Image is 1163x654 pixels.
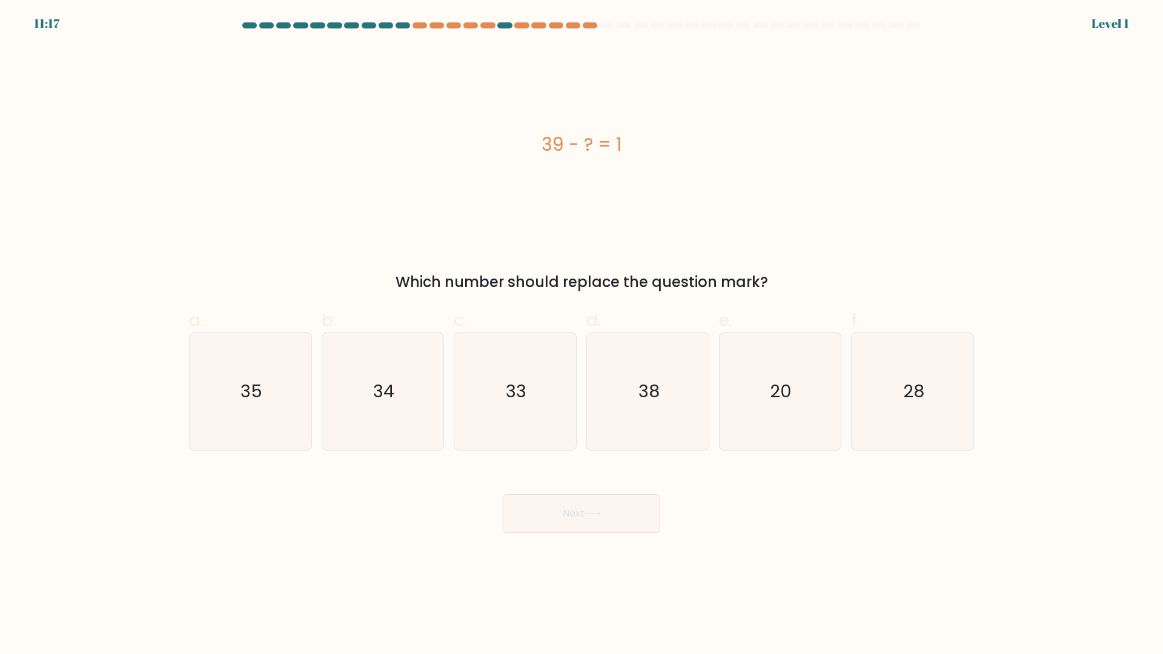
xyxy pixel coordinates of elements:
[719,308,732,332] span: e.
[851,308,860,332] span: f.
[503,494,660,533] button: Next
[189,308,204,332] span: a.
[196,271,967,293] div: Which number should replace the question mark?
[454,308,467,332] span: c.
[322,308,336,332] span: b.
[638,380,660,404] text: 38
[1092,15,1129,33] div: Level 1
[189,131,974,158] div: 39 - ? = 1
[34,15,59,33] div: 11:17
[506,380,527,404] text: 33
[373,380,394,404] text: 34
[240,380,262,404] text: 35
[770,380,792,404] text: 20
[586,308,601,332] span: d.
[903,380,924,404] text: 28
